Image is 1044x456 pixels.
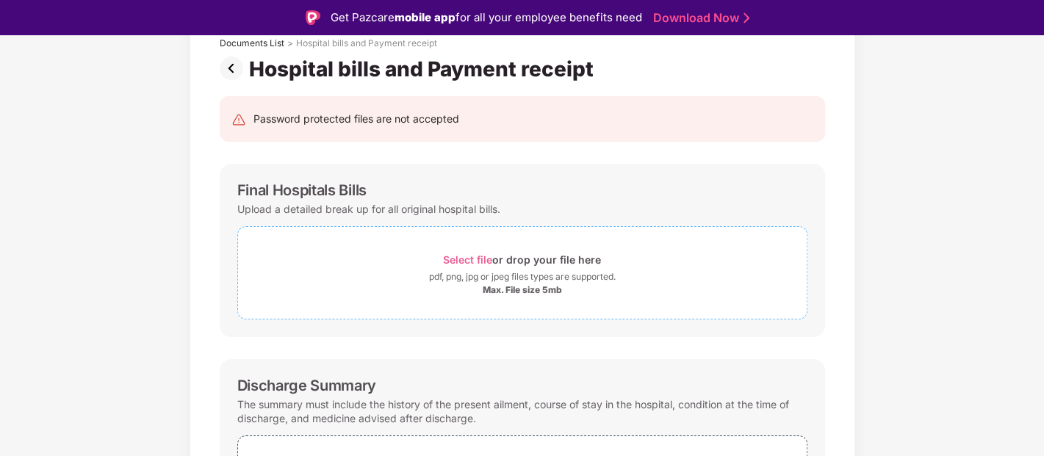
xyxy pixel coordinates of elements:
div: Get Pazcare for all your employee benefits need [331,9,642,26]
div: pdf, png, jpg or jpeg files types are supported. [429,269,616,284]
div: Final Hospitals Bills [237,181,367,199]
div: or drop your file here [443,250,601,269]
img: Logo [306,10,320,25]
strong: mobile app [395,10,456,24]
div: Max. File size 5mb [483,284,562,296]
div: Hospital bills and Payment receipt [249,57,600,82]
div: > [287,37,293,49]
span: Select file [443,253,492,266]
div: Discharge Summary [237,377,377,394]
img: svg+xml;base64,PHN2ZyB4bWxucz0iaHR0cDovL3d3dy53My5vcmcvMjAwMC9zdmciIHdpZHRoPSIyNCIgaGVpZ2h0PSIyNC... [231,112,246,127]
a: Download Now [653,10,745,26]
div: Upload a detailed break up for all original hospital bills. [237,199,500,219]
div: Hospital bills and Payment receipt [296,37,437,49]
div: Documents List [220,37,284,49]
img: Stroke [744,10,749,26]
div: Password protected files are not accepted [253,111,459,127]
span: Select fileor drop your file herepdf, png, jpg or jpeg files types are supported.Max. File size 5mb [238,238,807,308]
img: svg+xml;base64,PHN2ZyBpZD0iUHJldi0zMngzMiIgeG1sbnM9Imh0dHA6Ly93d3cudzMub3JnLzIwMDAvc3ZnIiB3aWR0aD... [220,57,249,80]
div: The summary must include the history of the present ailment, course of stay in the hospital, cond... [237,394,807,428]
